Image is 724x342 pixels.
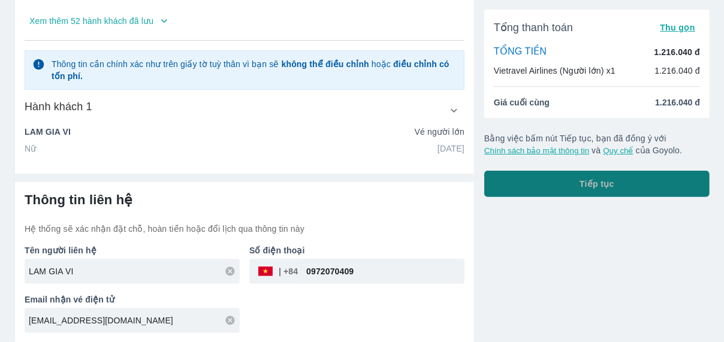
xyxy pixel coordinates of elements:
p: 1.216.040 đ [654,46,700,58]
input: Ví dụ: NGUYEN VAN A [29,265,240,277]
span: Tổng thanh toán [494,20,573,35]
span: Tiếp tục [580,178,614,190]
p: Nữ [25,143,36,155]
p: Vietravel Airlines (Người lớn) x1 [494,65,616,77]
span: Giá cuối cùng [494,96,550,108]
p: Vé người lớn [415,126,464,138]
button: Tiếp tục [484,171,710,197]
p: LAM GIA VI [25,126,71,138]
b: Số điện thoại [249,246,305,255]
h6: Hành khách 1 [25,99,92,114]
button: Xem thêm 52 hành khách đã lưu [25,11,464,31]
span: Thu gọn [660,23,695,32]
p: TỔNG TIỀN [494,46,547,59]
button: Thu gọn [655,19,700,36]
p: Hệ thống sẽ xác nhận đặt chỗ, hoàn tiền hoặc đổi lịch qua thông tin này [25,223,464,235]
span: 1.216.040 đ [655,96,700,108]
p: [DATE] [438,143,464,155]
button: Chính sách bảo mật thông tin [484,146,589,155]
b: Email nhận vé điện tử [25,295,114,304]
p: Bằng việc bấm nút Tiếp tục, bạn đã đồng ý với và của Goyolo. [484,132,710,156]
strong: không thể điều chỉnh [282,59,369,69]
h6: Thông tin liên hệ [25,192,464,208]
p: Thông tin cần chính xác như trên giấy tờ tuỳ thân vì bạn sẽ hoặc [52,58,457,82]
p: 1.216.040 đ [654,65,700,77]
button: Quy chế [603,146,633,155]
p: Xem thêm 52 hành khách đã lưu [29,15,153,27]
b: Tên người liên hệ [25,246,96,255]
input: Ví dụ: abc@gmail.com [29,314,240,326]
